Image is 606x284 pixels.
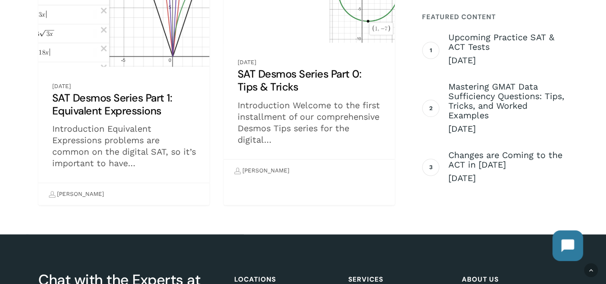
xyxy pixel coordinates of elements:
[448,82,568,135] a: Mastering GMAT Data Sufficiency Questions: Tips, Tricks, and Worked Examples [DATE]
[543,221,593,271] iframe: Chatbot
[448,33,568,52] span: Upcoming Practice SAT & ACT Tests
[448,150,568,170] span: Changes are Coming to the ACT in [DATE]
[48,186,104,202] a: [PERSON_NAME]
[448,82,568,120] span: Mastering GMAT Data Sufficiency Questions: Tips, Tricks, and Worked Examples
[448,123,568,135] span: [DATE]
[448,33,568,66] a: Upcoming Practice SAT & ACT Tests [DATE]
[448,150,568,184] a: Changes are Coming to the ACT in [DATE] [DATE]
[422,8,568,25] h4: Featured Content
[448,55,568,66] span: [DATE]
[448,172,568,184] span: [DATE]
[234,162,289,179] a: [PERSON_NAME]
